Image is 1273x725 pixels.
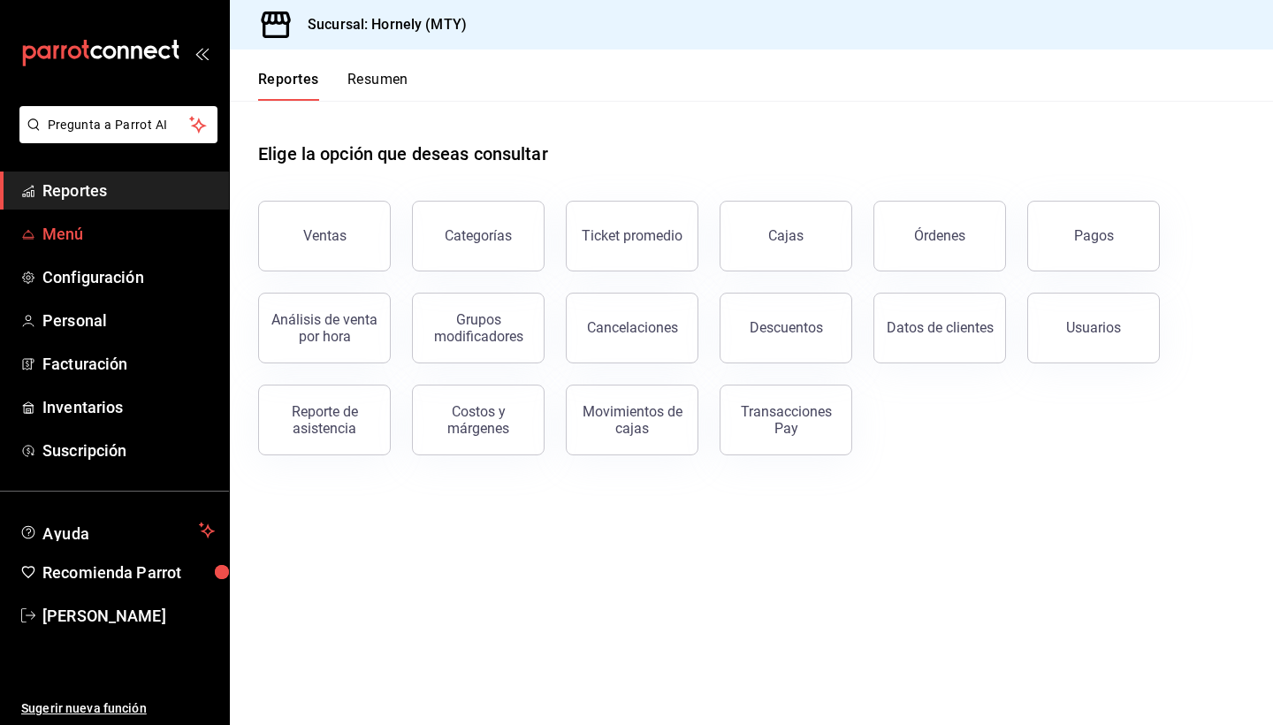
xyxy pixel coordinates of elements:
div: Transacciones Pay [731,403,841,437]
a: Pregunta a Parrot AI [12,128,217,147]
span: Suscripción [42,439,215,462]
span: Recomienda Parrot [42,561,215,584]
button: Categorías [412,201,545,271]
span: Sugerir nueva función [21,699,215,718]
button: Análisis de venta por hora [258,293,391,363]
button: Resumen [347,71,408,101]
button: Grupos modificadores [412,293,545,363]
div: Categorías [445,227,512,244]
button: Descuentos [720,293,852,363]
span: [PERSON_NAME] [42,604,215,628]
span: Configuración [42,265,215,289]
button: Órdenes [873,201,1006,271]
button: Ventas [258,201,391,271]
div: Cancelaciones [587,319,678,336]
div: Movimientos de cajas [577,403,687,437]
div: Órdenes [914,227,965,244]
div: Datos de clientes [887,319,994,336]
button: Ticket promedio [566,201,698,271]
button: Pregunta a Parrot AI [19,106,217,143]
button: Pagos [1027,201,1160,271]
button: Usuarios [1027,293,1160,363]
button: Cancelaciones [566,293,698,363]
span: Facturación [42,352,215,376]
div: Análisis de venta por hora [270,311,379,345]
div: Grupos modificadores [423,311,533,345]
a: Cajas [720,201,852,271]
button: Movimientos de cajas [566,385,698,455]
span: Ayuda [42,520,192,541]
button: Transacciones Pay [720,385,852,455]
button: Reportes [258,71,319,101]
div: Descuentos [750,319,823,336]
h1: Elige la opción que deseas consultar [258,141,548,167]
div: Ventas [303,227,347,244]
h3: Sucursal: Hornely (MTY) [293,14,467,35]
span: Personal [42,309,215,332]
button: open_drawer_menu [194,46,209,60]
div: Pagos [1074,227,1114,244]
span: Inventarios [42,395,215,419]
span: Menú [42,222,215,246]
div: Reporte de asistencia [270,403,379,437]
span: Reportes [42,179,215,202]
div: Cajas [768,225,804,247]
button: Costos y márgenes [412,385,545,455]
button: Reporte de asistencia [258,385,391,455]
div: Costos y márgenes [423,403,533,437]
div: navigation tabs [258,71,408,101]
button: Datos de clientes [873,293,1006,363]
span: Pregunta a Parrot AI [48,116,190,134]
div: Ticket promedio [582,227,682,244]
div: Usuarios [1066,319,1121,336]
